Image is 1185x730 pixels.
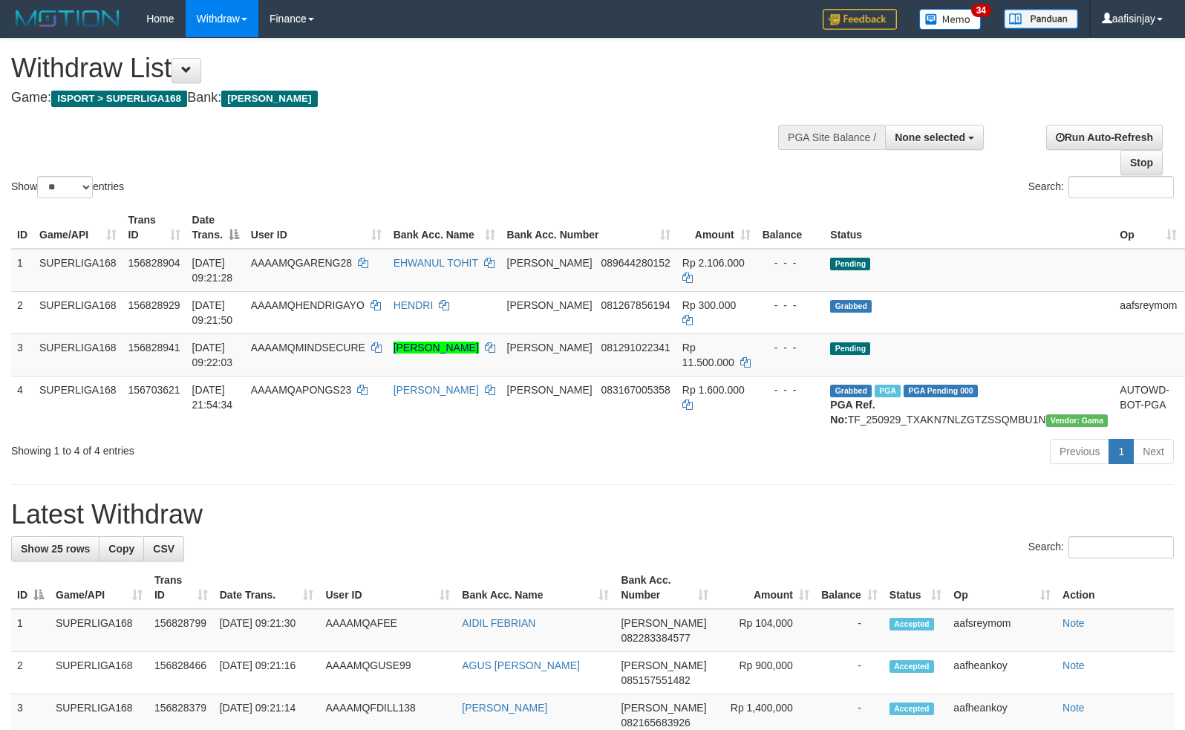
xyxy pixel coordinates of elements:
[33,291,123,333] td: SUPERLIGA168
[11,500,1174,529] h1: Latest Withdraw
[456,567,615,609] th: Bank Acc. Name: activate to sort column ascending
[830,399,875,426] b: PGA Ref. No:
[621,659,706,671] span: [PERSON_NAME]
[11,609,50,652] td: 1
[889,703,934,715] span: Accepted
[682,384,745,396] span: Rp 1.600.000
[214,609,320,652] td: [DATE] 09:21:30
[128,342,180,353] span: 156828941
[11,291,33,333] td: 2
[1062,702,1085,714] a: Note
[1057,567,1174,609] th: Action
[11,249,33,292] td: 1
[507,384,592,396] span: [PERSON_NAME]
[601,299,670,311] span: Copy 081267856194 to clipboard
[251,299,365,311] span: AAAAMQHENDRIGAYO
[11,567,50,609] th: ID: activate to sort column descending
[462,702,547,714] a: [PERSON_NAME]
[186,206,245,249] th: Date Trans.: activate to sort column descending
[763,382,819,397] div: - - -
[108,543,134,555] span: Copy
[192,384,233,411] span: [DATE] 21:54:34
[621,702,706,714] span: [PERSON_NAME]
[763,298,819,313] div: - - -
[1028,176,1174,198] label: Search:
[11,176,124,198] label: Show entries
[1114,206,1183,249] th: Op: activate to sort column ascending
[971,4,991,17] span: 34
[682,299,736,311] span: Rp 300.000
[763,255,819,270] div: - - -
[214,567,320,609] th: Date Trans.: activate to sort column ascending
[1028,536,1174,558] label: Search:
[221,91,317,107] span: [PERSON_NAME]
[33,249,123,292] td: SUPERLIGA168
[830,300,872,313] span: Grabbed
[830,258,870,270] span: Pending
[676,206,757,249] th: Amount: activate to sort column ascending
[33,376,123,433] td: SUPERLIGA168
[507,299,592,311] span: [PERSON_NAME]
[1133,439,1174,464] a: Next
[11,91,775,105] h4: Game: Bank:
[319,567,456,609] th: User ID: activate to sort column ascending
[1046,125,1163,150] a: Run Auto-Refresh
[33,206,123,249] th: Game/API: activate to sort column ascending
[50,567,148,609] th: Game/API: activate to sort column ascending
[895,131,965,143] span: None selected
[621,632,690,644] span: Copy 082283384577 to clipboard
[1120,150,1163,175] a: Stop
[192,257,233,284] span: [DATE] 09:21:28
[830,385,872,397] span: Grabbed
[251,257,352,269] span: AAAAMQGARENG28
[11,437,483,458] div: Showing 1 to 4 of 4 entries
[947,567,1057,609] th: Op: activate to sort column ascending
[682,342,734,368] span: Rp 11.500.000
[507,257,592,269] span: [PERSON_NAME]
[394,342,479,353] a: [PERSON_NAME]
[682,257,745,269] span: Rp 2.106.000
[815,567,884,609] th: Balance: activate to sort column ascending
[394,257,478,269] a: EHWANUL TOHIT
[889,618,934,630] span: Accepted
[947,609,1057,652] td: aafsreymom
[37,176,93,198] select: Showentries
[388,206,501,249] th: Bank Acc. Name: activate to sort column ascending
[11,333,33,376] td: 3
[889,660,934,673] span: Accepted
[601,384,670,396] span: Copy 083167005358 to clipboard
[123,206,186,249] th: Trans ID: activate to sort column ascending
[1068,176,1174,198] input: Search:
[143,536,184,561] a: CSV
[50,652,148,694] td: SUPERLIGA168
[1004,9,1078,29] img: panduan.png
[33,333,123,376] td: SUPERLIGA168
[815,609,884,652] td: -
[904,385,978,397] span: PGA Pending
[884,567,948,609] th: Status: activate to sort column ascending
[251,384,351,396] span: AAAAMQAPONGS23
[601,342,670,353] span: Copy 081291022341 to clipboard
[1062,617,1085,629] a: Note
[11,652,50,694] td: 2
[885,125,984,150] button: None selected
[50,609,148,652] td: SUPERLIGA168
[128,257,180,269] span: 156828904
[947,652,1057,694] td: aafheankoy
[11,206,33,249] th: ID
[394,299,434,311] a: HENDRI
[51,91,187,107] span: ISPORT > SUPERLIGA168
[919,9,982,30] img: Button%20Memo.svg
[462,659,580,671] a: AGUS [PERSON_NAME]
[148,652,214,694] td: 156828466
[319,652,456,694] td: AAAAMQGUSE99
[778,125,885,150] div: PGA Site Balance /
[823,9,897,30] img: Feedback.jpg
[621,674,690,686] span: Copy 085157551482 to clipboard
[214,652,320,694] td: [DATE] 09:21:16
[714,652,815,694] td: Rp 900,000
[1068,536,1174,558] input: Search:
[319,609,456,652] td: AAAAMQAFEE
[1050,439,1109,464] a: Previous
[245,206,388,249] th: User ID: activate to sort column ascending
